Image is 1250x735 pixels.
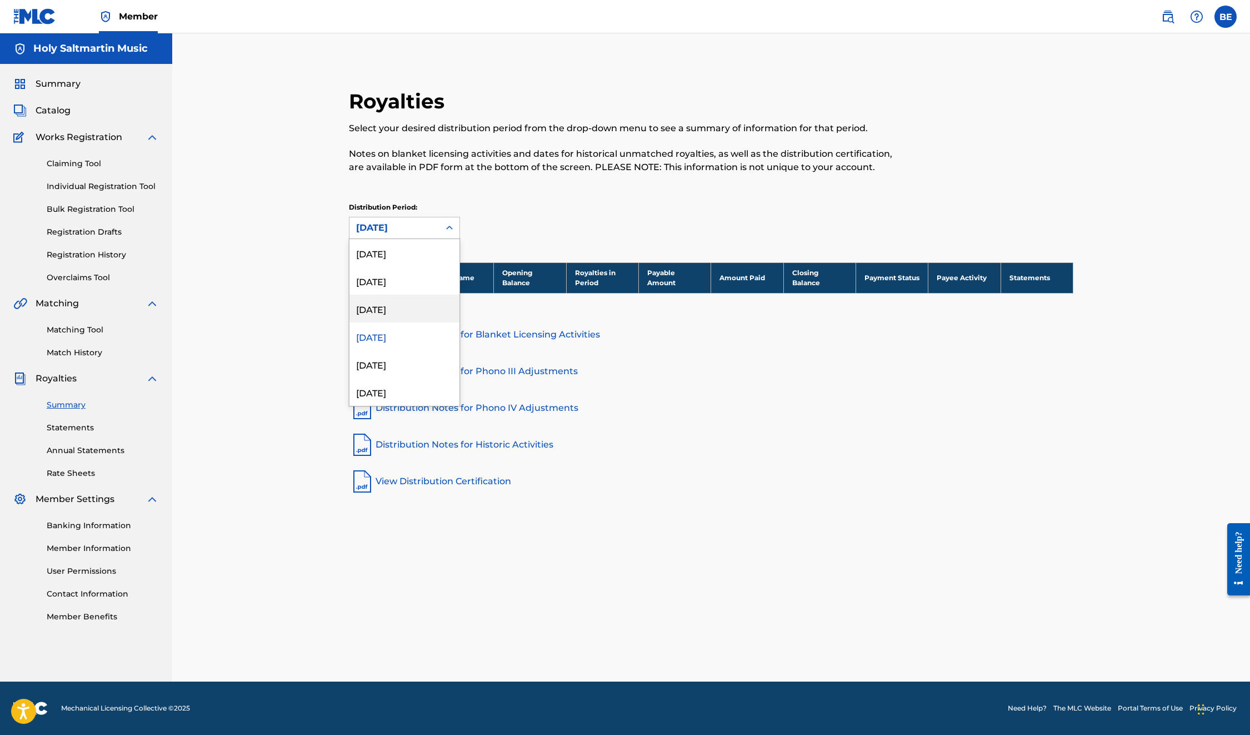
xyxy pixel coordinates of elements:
[47,565,159,577] a: User Permissions
[47,249,159,261] a: Registration History
[349,431,376,458] img: pdf
[99,10,112,23] img: Top Rightsholder
[1214,6,1237,28] div: User Menu
[146,131,159,144] img: expand
[47,226,159,238] a: Registration Drafts
[856,262,928,293] th: Payment Status
[1198,693,1204,726] div: Drag
[47,324,159,336] a: Matching Tool
[349,350,459,378] div: [DATE]
[349,295,459,322] div: [DATE]
[146,372,159,385] img: expand
[356,221,433,235] div: [DATE]
[33,42,148,55] h5: Holy Saltmartin Music
[349,378,459,406] div: [DATE]
[1008,703,1047,713] a: Need Help?
[13,104,71,117] a: CatalogCatalog
[61,703,190,713] span: Mechanical Licensing Collective © 2025
[13,77,27,91] img: Summary
[1190,10,1203,23] img: help
[1161,10,1174,23] img: search
[1219,511,1250,607] iframe: Resource Center
[349,395,1073,421] a: Distribution Notes for Phono IV Adjustments
[928,262,1001,293] th: Payee Activity
[47,611,159,623] a: Member Benefits
[349,468,1073,495] a: View Distribution Certification
[47,588,159,600] a: Contact Information
[349,395,376,421] img: pdf
[349,321,1073,348] a: Distribution Notes for Blanket Licensing Activities
[13,77,81,91] a: SummarySummary
[47,445,159,456] a: Annual Statements
[349,239,459,267] div: [DATE]
[349,267,459,295] div: [DATE]
[13,42,27,56] img: Accounts
[47,203,159,215] a: Bulk Registration Tool
[47,158,159,170] a: Claiming Tool
[36,297,79,310] span: Matching
[47,543,159,554] a: Member Information
[47,520,159,532] a: Banking Information
[1186,6,1208,28] div: Help
[47,347,159,359] a: Match History
[47,272,159,284] a: Overclaims Tool
[1157,6,1179,28] a: Public Search
[36,104,71,117] span: Catalog
[47,422,159,434] a: Statements
[36,77,81,91] span: Summary
[1194,682,1250,735] iframe: Chat Widget
[349,89,450,114] h2: Royalties
[13,297,27,310] img: Matching
[349,468,376,495] img: pdf
[494,262,566,293] th: Opening Balance
[146,493,159,506] img: expand
[349,147,907,174] p: Notes on blanket licensing activities and dates for historical unmatched royalties, as well as th...
[146,297,159,310] img: expand
[783,262,856,293] th: Closing Balance
[119,10,158,23] span: Member
[1053,703,1111,713] a: The MLC Website
[13,104,27,117] img: Catalog
[47,399,159,411] a: Summary
[349,431,1073,458] a: Distribution Notes for Historic Activities
[349,322,459,350] div: [DATE]
[36,372,77,385] span: Royalties
[1118,703,1183,713] a: Portal Terms of Use
[13,8,56,24] img: MLC Logo
[36,131,122,144] span: Works Registration
[566,262,638,293] th: Royalties in Period
[13,372,27,385] img: Royalties
[349,358,1073,385] a: Distribution Notes for Phono III Adjustments
[1001,262,1073,293] th: Statements
[13,493,27,506] img: Member Settings
[638,262,711,293] th: Payable Amount
[47,181,159,192] a: Individual Registration Tool
[36,493,114,506] span: Member Settings
[711,262,783,293] th: Amount Paid
[13,131,28,144] img: Works Registration
[13,702,48,715] img: logo
[47,468,159,479] a: Rate Sheets
[349,122,907,135] p: Select your desired distribution period from the drop-down menu to see a summary of information f...
[1189,703,1237,713] a: Privacy Policy
[349,202,460,212] p: Distribution Period:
